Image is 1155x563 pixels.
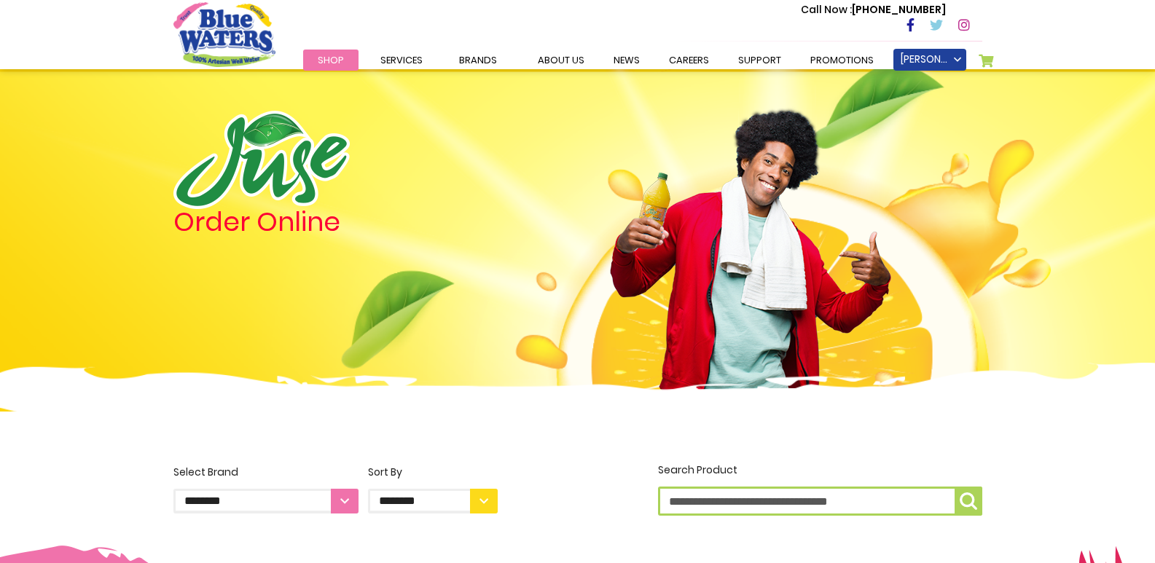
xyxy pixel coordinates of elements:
[654,50,724,71] a: careers
[960,492,977,510] img: search-icon.png
[173,465,359,513] label: Select Brand
[658,462,982,516] label: Search Product
[368,465,498,480] div: Sort By
[658,487,982,516] input: Search Product
[173,209,498,235] h4: Order Online
[380,53,423,67] span: Services
[173,111,350,209] img: logo
[608,84,893,395] img: man.png
[173,489,359,513] select: Select Brand
[523,50,599,71] a: about us
[893,49,966,71] a: [PERSON_NAME]
[599,50,654,71] a: News
[368,489,498,513] select: Sort By
[318,53,344,67] span: Shop
[801,2,852,17] span: Call Now :
[459,53,497,67] span: Brands
[173,2,275,66] a: store logo
[796,50,888,71] a: Promotions
[955,487,982,516] button: Search Product
[724,50,796,71] a: support
[801,2,946,17] p: [PHONE_NUMBER]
